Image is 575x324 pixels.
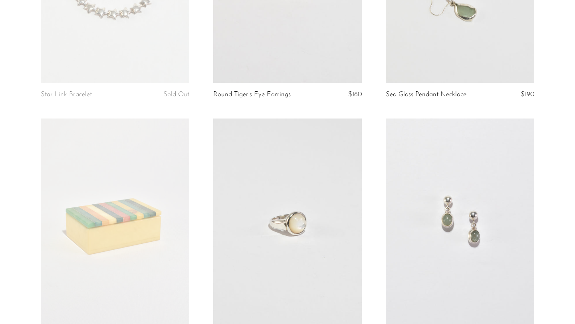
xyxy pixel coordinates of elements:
a: Star Link Bracelet [41,91,92,98]
span: $190 [521,91,534,98]
span: $160 [348,91,362,98]
a: Sea Glass Pendant Necklace [386,91,466,98]
a: Round Tiger's Eye Earrings [213,91,291,98]
span: Sold Out [163,91,189,98]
